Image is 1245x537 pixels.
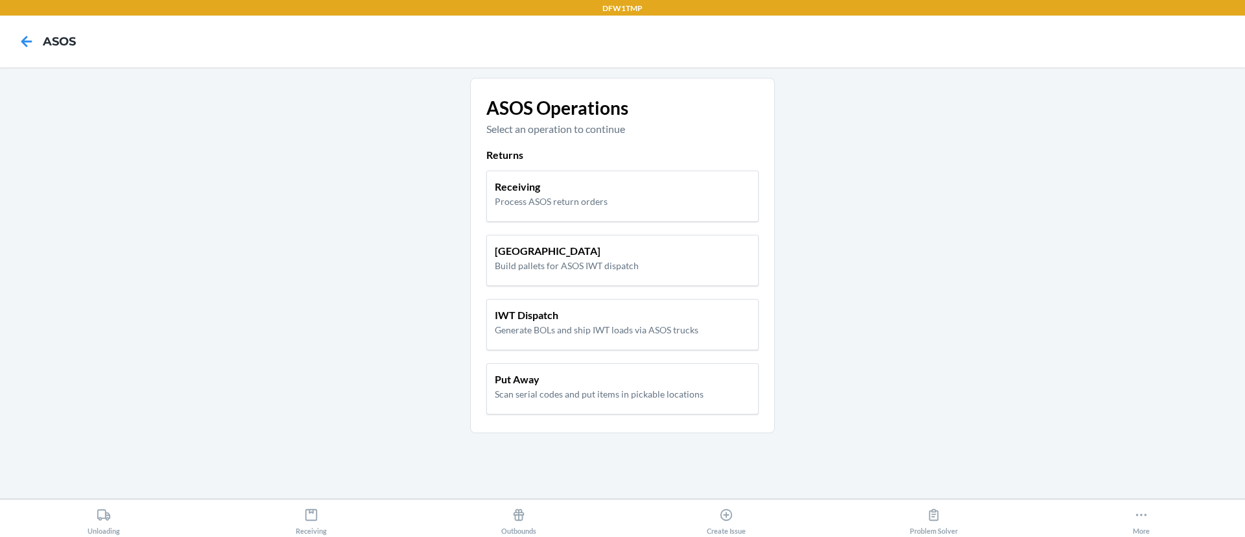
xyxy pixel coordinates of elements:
p: Build pallets for ASOS IWT dispatch [495,259,639,272]
button: More [1037,499,1245,535]
button: Problem Solver [830,499,1037,535]
p: Select an operation to continue [486,121,759,137]
div: Receiving [296,503,327,535]
p: Process ASOS return orders [495,195,608,208]
p: Receiving [495,179,608,195]
p: IWT Dispatch [495,307,698,323]
p: Scan serial codes and put items in pickable locations [495,387,704,401]
p: Put Away [495,372,704,387]
p: ASOS Operations [486,94,759,121]
p: [GEOGRAPHIC_DATA] [495,243,639,259]
div: Outbounds [501,503,536,535]
button: Outbounds [415,499,622,535]
button: Create Issue [622,499,830,535]
div: Create Issue [707,503,746,535]
p: Generate BOLs and ship IWT loads via ASOS trucks [495,323,698,337]
h4: ASOS [43,33,76,50]
p: DFW1TMP [602,3,643,14]
button: Receiving [207,499,415,535]
div: More [1133,503,1150,535]
p: Returns [486,147,759,163]
div: Unloading [88,503,120,535]
div: Problem Solver [910,503,958,535]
